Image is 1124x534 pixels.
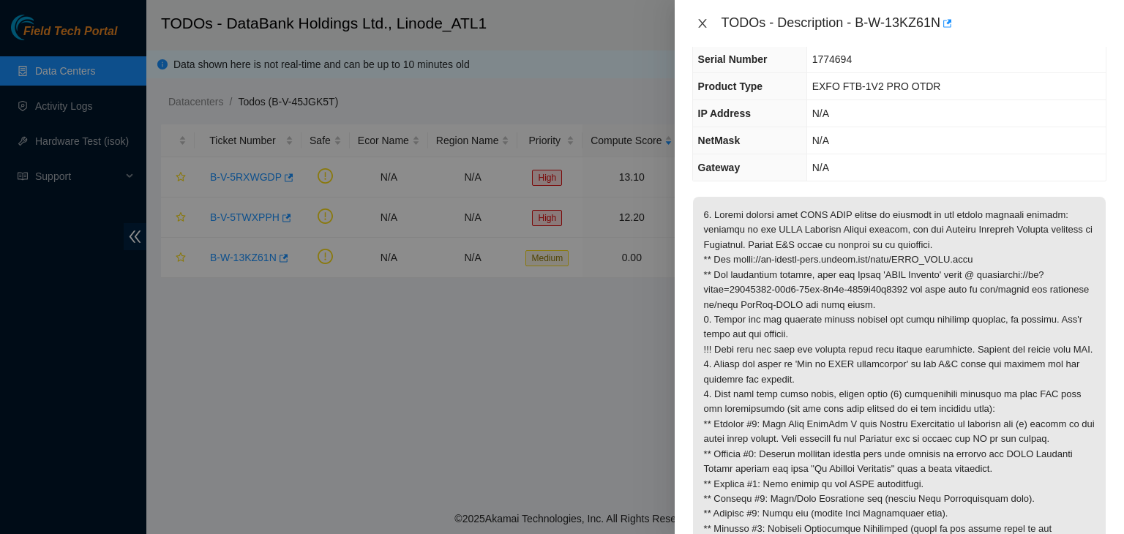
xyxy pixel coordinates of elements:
span: Gateway [698,162,741,173]
span: 1774694 [812,53,853,65]
span: IP Address [698,108,751,119]
span: N/A [812,135,829,146]
span: N/A [812,108,829,119]
span: Serial Number [698,53,768,65]
span: NetMask [698,135,741,146]
span: Product Type [698,80,763,92]
span: N/A [812,162,829,173]
span: EXFO FTB-1V2 PRO OTDR [812,80,941,92]
span: close [697,18,708,29]
button: Close [692,17,713,31]
div: TODOs - Description - B-W-13KZ61N [722,12,1106,35]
